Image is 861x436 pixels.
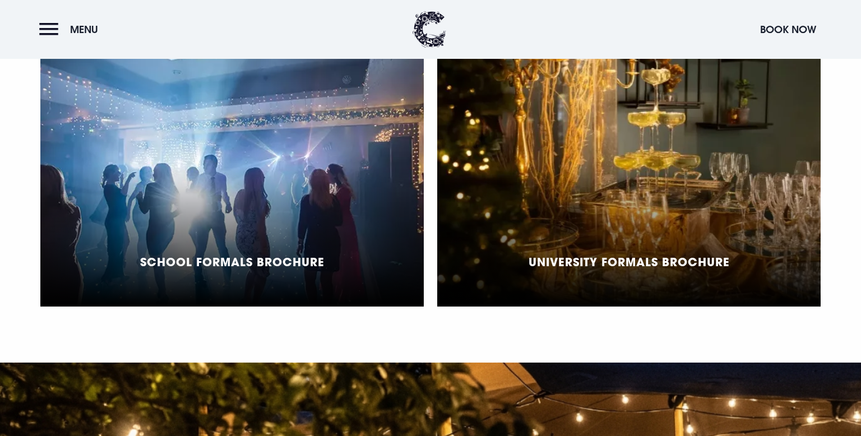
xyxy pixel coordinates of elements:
[40,26,424,307] a: School Formals Brochure
[70,23,98,36] span: Menu
[529,255,730,268] h5: University Formals Brochure
[413,11,446,48] img: Clandeboye Lodge
[39,17,104,41] button: Menu
[754,17,822,41] button: Book Now
[140,255,325,268] h5: School Formals Brochure
[437,26,821,307] a: University Formals Brochure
